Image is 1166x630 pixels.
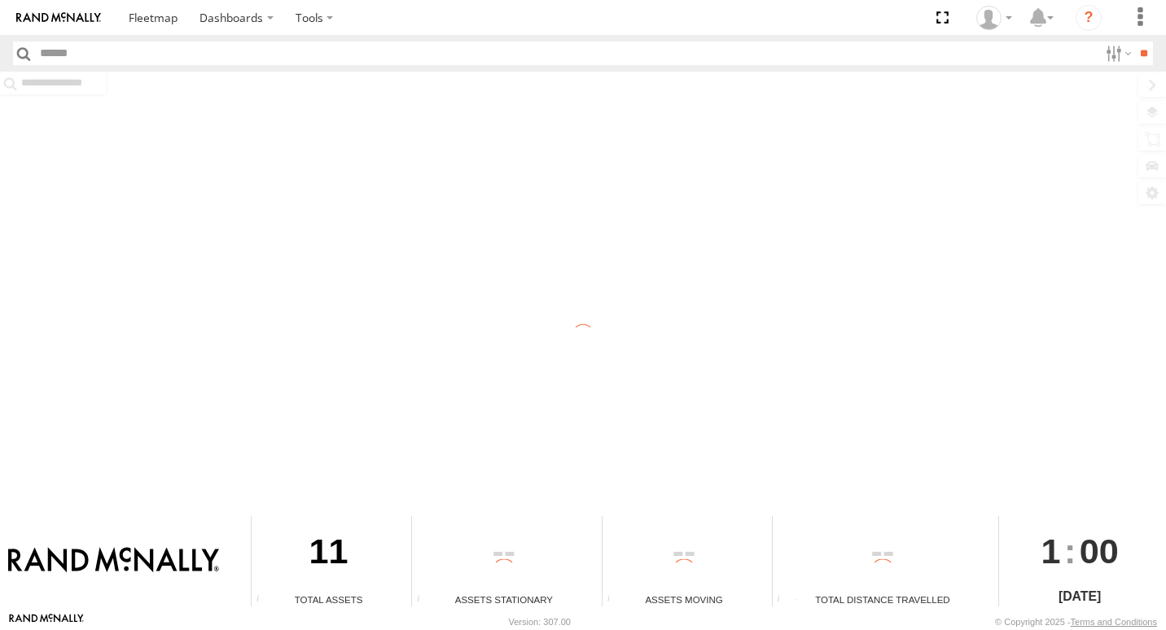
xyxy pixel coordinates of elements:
div: Total number of assets current in transit. [603,594,627,606]
div: Total distance travelled by all assets within specified date range and applied filters [773,594,797,606]
a: Visit our Website [9,614,84,630]
div: [DATE] [999,587,1159,606]
div: © Copyright 2025 - [995,617,1157,627]
img: rand-logo.svg [16,12,101,24]
i: ? [1076,5,1102,31]
div: Total Assets [252,593,405,606]
div: Total Distance Travelled [773,593,993,606]
div: Assets Moving [603,593,766,606]
img: Rand McNally [8,547,219,575]
div: : [999,516,1159,586]
span: 1 [1041,516,1061,586]
div: Total number of assets current stationary. [412,594,436,606]
div: Assets Stationary [412,593,596,606]
div: 11 [252,516,405,593]
a: Terms and Conditions [1071,617,1157,627]
div: Version: 307.00 [509,617,571,627]
div: Total number of Enabled Assets [252,594,276,606]
label: Search Filter Options [1099,42,1134,65]
span: 00 [1080,516,1119,586]
div: Valeo Dash [971,6,1018,30]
